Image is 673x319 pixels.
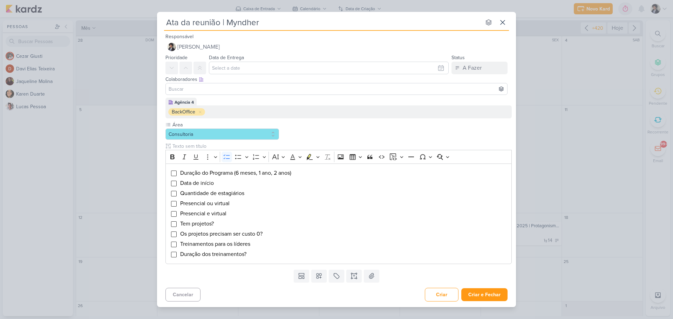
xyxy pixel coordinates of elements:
input: Select a date [209,62,449,74]
span: Presencial ou virtual [180,200,230,207]
input: Texto sem título [171,143,498,150]
button: Criar [425,288,458,301]
label: Prioridade [165,55,188,61]
span: Quantidade de estagiários [180,190,244,197]
div: A Fazer [463,64,482,72]
div: Colaboradores [165,76,508,83]
input: Kard Sem Título [164,16,481,29]
button: Consultoria [165,129,279,140]
div: BackOffice [172,108,195,116]
div: Editor toolbar [165,150,512,164]
button: [PERSON_NAME] [165,41,508,53]
label: Data de Entrega [209,55,244,61]
label: Status [451,55,465,61]
div: Editor editing area: main [165,164,512,264]
input: Buscar [167,85,506,93]
button: A Fazer [451,62,508,74]
span: [PERSON_NAME] [177,43,220,51]
label: Área [172,121,279,129]
span: Duração dos treinamentos? [180,251,246,258]
button: Cancelar [165,288,200,301]
div: Agência 4 [175,99,194,105]
span: Treinamentos para os líderes [180,241,250,248]
span: Data de início [180,180,214,187]
label: Responsável [165,34,193,40]
button: Criar e Fechar [461,288,508,301]
img: Pedro Luahn Simões [168,43,176,51]
span: Presencial e virtual [180,210,226,217]
span: Os projetos precisam ser custo 0? [180,230,263,237]
span: Tem projetos? [180,220,214,227]
span: Duração do Programa (6 meses, 1 ano, 2 anos) [180,169,291,176]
